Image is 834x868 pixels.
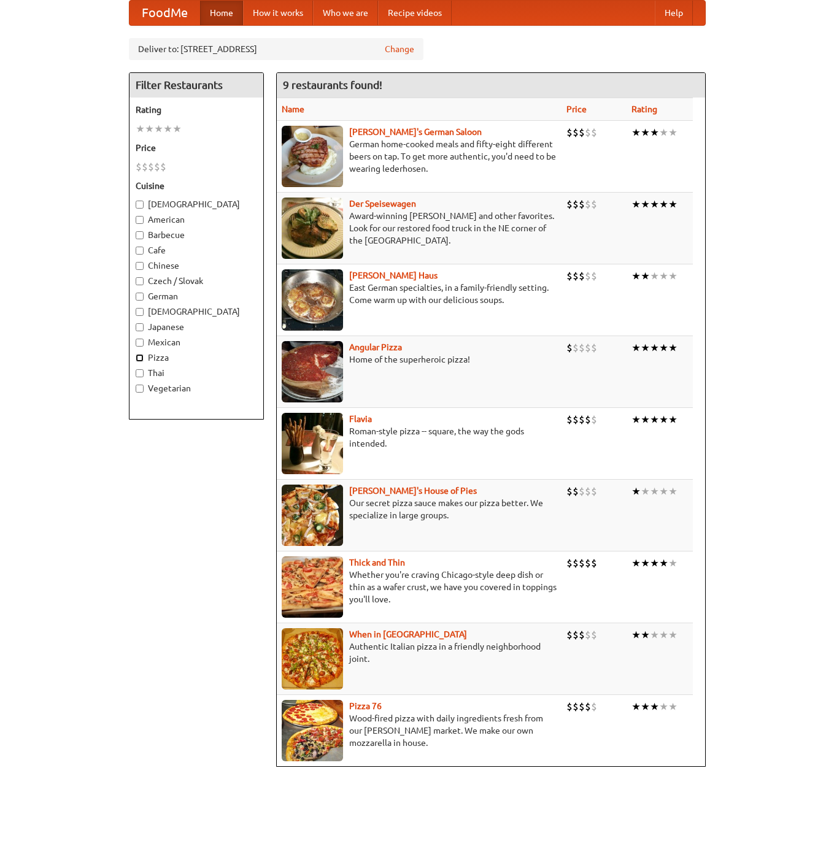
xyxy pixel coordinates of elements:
li: $ [573,198,579,211]
li: ★ [650,126,659,139]
p: German home-cooked meals and fifty-eight different beers on tap. To get more authentic, you'd nee... [282,138,557,175]
li: $ [566,413,573,426]
li: $ [591,198,597,211]
b: Der Speisewagen [349,199,416,209]
h5: Cuisine [136,180,257,192]
li: ★ [668,198,678,211]
li: $ [148,160,154,174]
b: [PERSON_NAME] Haus [349,271,438,280]
li: ★ [641,126,650,139]
li: $ [573,269,579,283]
li: $ [573,413,579,426]
li: $ [573,556,579,570]
li: ★ [631,628,641,642]
li: $ [566,628,573,642]
li: ★ [641,556,650,570]
a: Who we are [313,1,378,25]
li: $ [585,198,591,211]
li: ★ [631,198,641,211]
li: ★ [659,413,668,426]
input: [DEMOGRAPHIC_DATA] [136,201,144,209]
li: $ [573,126,579,139]
li: ★ [659,700,668,713]
li: ★ [668,269,678,283]
input: Pizza [136,354,144,362]
li: ★ [668,628,678,642]
li: ★ [668,485,678,498]
li: ★ [172,122,182,136]
a: Pizza 76 [349,701,382,711]
li: $ [591,126,597,139]
li: ★ [641,628,650,642]
label: Pizza [136,351,257,364]
input: [DEMOGRAPHIC_DATA] [136,308,144,316]
li: ★ [659,341,668,355]
input: Czech / Slovak [136,277,144,285]
h5: Price [136,142,257,154]
img: angular.jpg [282,341,343,402]
li: ★ [659,269,668,283]
li: ★ [650,485,659,498]
li: $ [579,485,585,498]
input: Cafe [136,247,144,255]
li: $ [579,628,585,642]
label: Thai [136,367,257,379]
li: $ [591,700,597,713]
li: ★ [650,628,659,642]
li: ★ [641,269,650,283]
li: ★ [650,556,659,570]
a: Home [200,1,243,25]
img: luigis.jpg [282,485,343,546]
li: $ [585,413,591,426]
p: Roman-style pizza -- square, the way the gods intended. [282,425,557,450]
input: Vegetarian [136,385,144,393]
li: $ [154,160,160,174]
div: Deliver to: [STREET_ADDRESS] [129,38,423,60]
li: ★ [650,341,659,355]
li: $ [579,269,585,283]
li: ★ [668,341,678,355]
p: Authentic Italian pizza in a friendly neighborhood joint. [282,640,557,665]
li: $ [573,700,579,713]
li: ★ [163,122,172,136]
li: ★ [668,556,678,570]
li: ★ [650,700,659,713]
li: ★ [631,556,641,570]
a: Thick and Thin [349,558,405,567]
input: Thai [136,369,144,377]
li: $ [591,628,597,642]
li: $ [573,628,579,642]
img: speisewagen.jpg [282,198,343,259]
a: Angular Pizza [349,342,402,352]
a: How it works [243,1,313,25]
li: $ [579,341,585,355]
label: Mexican [136,336,257,348]
p: Wood-fired pizza with daily ingredients fresh from our [PERSON_NAME] market. We make our own mozz... [282,712,557,749]
p: Our secret pizza sauce makes our pizza better. We specialize in large groups. [282,497,557,521]
li: $ [579,198,585,211]
li: ★ [650,198,659,211]
a: [PERSON_NAME]'s House of Pies [349,486,477,496]
li: $ [579,700,585,713]
li: $ [566,700,573,713]
a: Price [566,104,587,114]
p: Whether you're craving Chicago-style deep dish or thin as a wafer crust, we have you covered in t... [282,569,557,605]
li: ★ [659,556,668,570]
li: ★ [641,198,650,211]
li: ★ [668,126,678,139]
input: Chinese [136,262,144,270]
ng-pluralize: 9 restaurants found! [283,79,382,91]
a: When in [GEOGRAPHIC_DATA] [349,629,467,639]
label: [DEMOGRAPHIC_DATA] [136,305,257,318]
li: $ [591,269,597,283]
li: ★ [668,413,678,426]
h4: Filter Restaurants [129,73,263,98]
li: ★ [641,341,650,355]
input: Barbecue [136,231,144,239]
li: $ [585,341,591,355]
li: ★ [631,413,641,426]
